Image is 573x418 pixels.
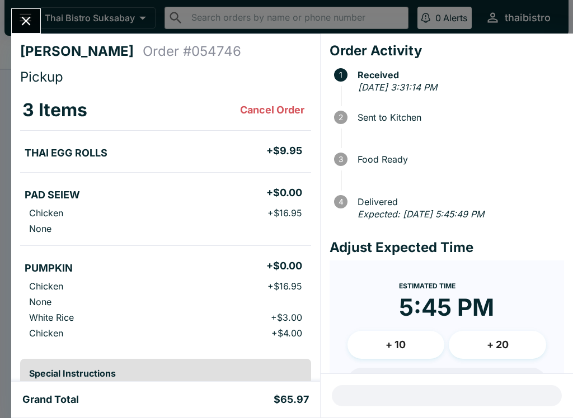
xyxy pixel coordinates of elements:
text: 3 [339,155,343,164]
text: 4 [338,197,343,206]
span: Pickup [20,69,63,85]
span: Delivered [352,197,564,207]
time: 5:45 PM [399,293,494,322]
p: Chicken [29,207,63,218]
span: Estimated Time [399,282,455,290]
span: Food Ready [352,154,564,164]
text: 1 [339,70,342,79]
h4: [PERSON_NAME] [20,43,143,60]
p: None [29,296,51,307]
h5: PUMPKIN [25,262,73,275]
h5: + $0.00 [266,186,302,199]
p: Chicken [29,281,63,292]
h3: 3 Items [22,99,87,121]
p: + $3.00 [271,312,302,323]
button: + 20 [449,331,546,359]
h5: PAD SEIEW [25,188,80,202]
p: + $16.95 [267,281,302,292]
h5: + $0.00 [266,259,302,273]
em: Expected: [DATE] 5:45:49 PM [358,208,484,220]
span: Sent to Kitchen [352,112,564,122]
h4: Adjust Expected Time [330,239,564,256]
button: Cancel Order [236,99,309,121]
em: [DATE] 3:31:14 PM [358,82,437,93]
p: White Rice [29,312,74,323]
h4: Order Activity [330,42,564,59]
h6: Special Instructions [29,368,302,379]
h5: Grand Total [22,393,79,406]
button: Close [12,9,40,33]
p: Chicken [29,327,63,339]
h5: THAI EGG ROLLS [25,146,107,160]
table: orders table [20,90,311,350]
p: + $4.00 [271,327,302,339]
p: + $16.95 [267,207,302,218]
span: Received [352,70,564,80]
text: 2 [339,113,343,122]
h4: Order # 054746 [143,43,241,60]
p: None [29,223,51,234]
h5: + $9.95 [266,144,302,158]
button: + 10 [347,331,445,359]
h5: $65.97 [274,393,309,406]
